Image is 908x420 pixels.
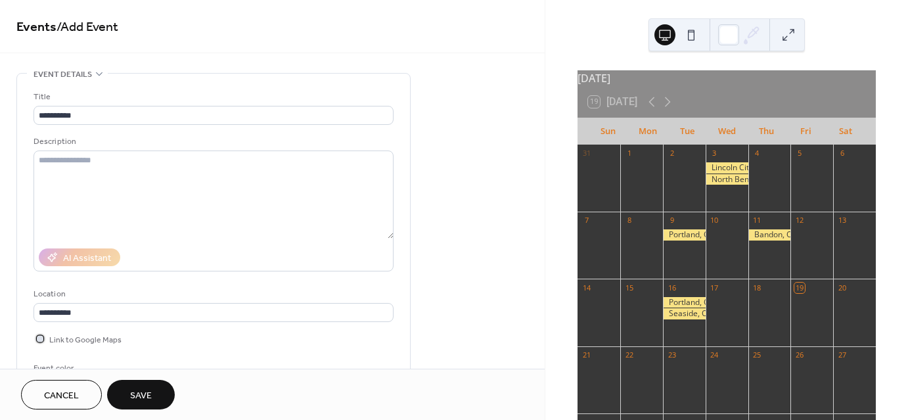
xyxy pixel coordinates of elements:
div: Sun [588,118,627,145]
div: 23 [667,350,677,360]
div: 13 [837,216,847,225]
div: Wed [707,118,746,145]
div: 16 [667,283,677,292]
div: Sat [826,118,865,145]
div: 27 [837,350,847,360]
div: 9 [667,216,677,225]
span: / Add Event [57,14,118,40]
div: 25 [752,350,762,360]
div: [DATE] [578,70,876,86]
a: Events [16,14,57,40]
span: Event details [34,68,92,82]
div: 10 [710,216,719,225]
div: 22 [624,350,634,360]
div: 31 [581,149,591,158]
div: 15 [624,283,634,292]
div: 6 [837,149,847,158]
div: Fri [786,118,825,145]
button: Cancel [21,380,102,409]
div: Description [34,135,391,149]
div: Event color [34,362,132,375]
div: Tue [668,118,707,145]
span: Save [130,389,152,403]
div: Portland, OR [663,229,706,241]
div: 17 [710,283,719,292]
div: 14 [581,283,591,292]
div: 5 [794,149,804,158]
div: Mon [627,118,667,145]
div: 24 [710,350,719,360]
div: 2 [667,149,677,158]
div: 3 [710,149,719,158]
div: Thu [746,118,786,145]
div: 20 [837,283,847,292]
div: 11 [752,216,762,225]
div: 26 [794,350,804,360]
div: 4 [752,149,762,158]
div: 12 [794,216,804,225]
div: 1 [624,149,634,158]
div: Lincoln City, OR [706,162,748,174]
div: 19 [794,283,804,292]
div: Bandon, OR [748,229,791,241]
div: Portland, OR [663,297,706,308]
button: Save [107,380,175,409]
div: North Bend, OR [706,174,748,185]
div: Title [34,90,391,104]
span: Cancel [44,389,79,403]
div: Location [34,287,391,301]
div: 8 [624,216,634,225]
div: 21 [581,350,591,360]
div: Seaside, OR [663,308,706,319]
span: Link to Google Maps [49,333,122,347]
div: 7 [581,216,591,225]
div: 18 [752,283,762,292]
